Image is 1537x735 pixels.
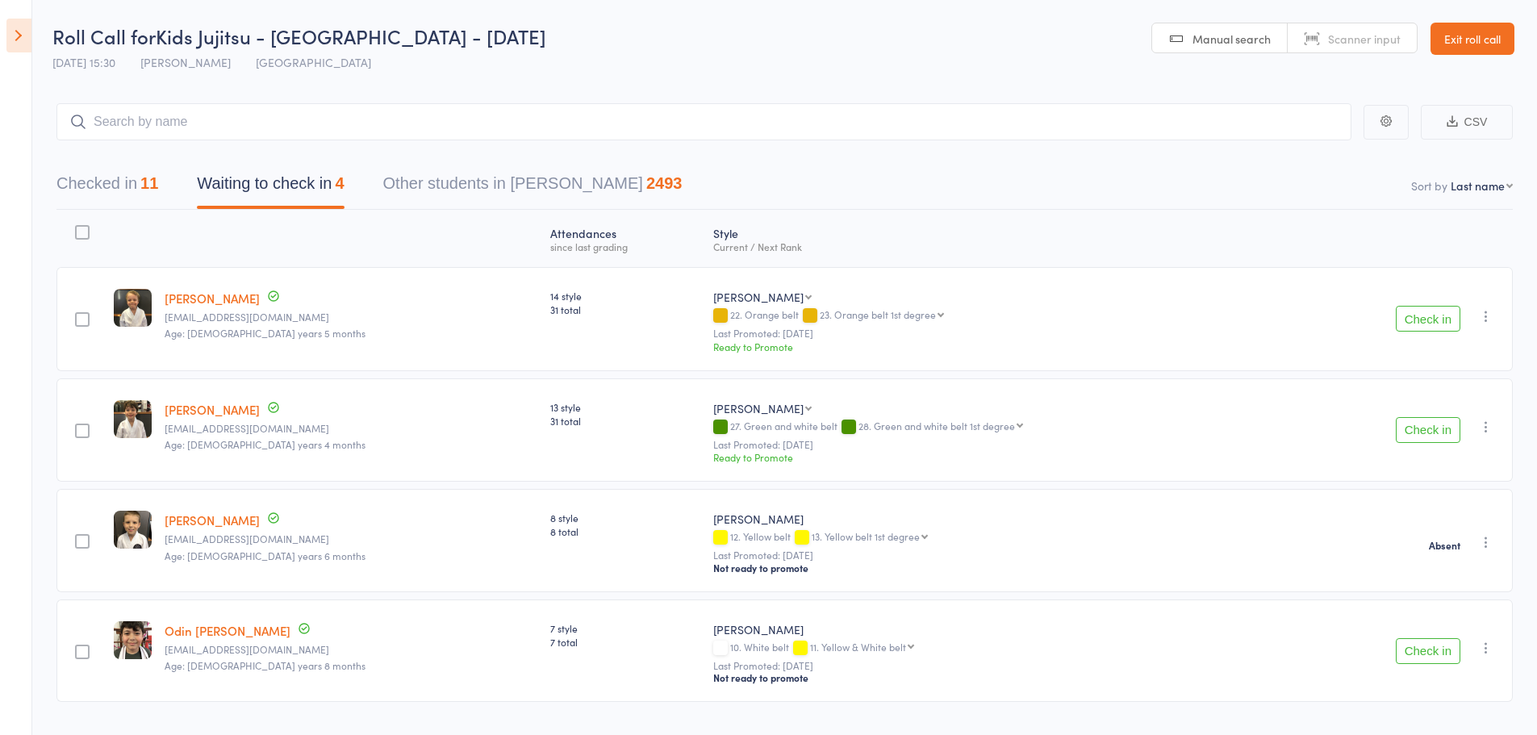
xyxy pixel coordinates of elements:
[858,420,1015,431] div: 28. Green and white belt 1st degree
[1451,177,1505,194] div: Last name
[165,644,537,655] small: shirleybbriones@hotmail.com
[713,511,1283,527] div: [PERSON_NAME]
[550,241,700,252] div: since last grading
[713,241,1283,252] div: Current / Next Rank
[165,311,537,323] small: tesssibley@hotmail.com
[1411,177,1447,194] label: Sort by
[56,103,1351,140] input: Search by name
[713,660,1283,671] small: Last Promoted: [DATE]
[544,217,707,260] div: Atten­dances
[713,549,1283,561] small: Last Promoted: [DATE]
[810,641,906,652] div: 11. Yellow & White belt
[713,400,804,416] div: [PERSON_NAME]
[197,166,344,209] button: Waiting to check in4
[550,511,700,524] span: 8 style
[114,621,152,659] img: image1756271151.png
[550,303,700,316] span: 31 total
[1421,105,1513,140] button: CSV
[713,289,804,305] div: [PERSON_NAME]
[713,562,1283,574] div: Not ready to promote
[165,290,260,307] a: [PERSON_NAME]
[713,450,1283,464] div: Ready to Promote
[1396,306,1460,332] button: Check in
[1430,23,1514,55] a: Exit roll call
[550,621,700,635] span: 7 style
[707,217,1289,260] div: Style
[1396,417,1460,443] button: Check in
[383,166,683,209] button: Other students in [PERSON_NAME]2493
[646,174,683,192] div: 2493
[165,401,260,418] a: [PERSON_NAME]
[550,635,700,649] span: 7 total
[713,531,1283,545] div: 12. Yellow belt
[165,549,365,562] span: Age: [DEMOGRAPHIC_DATA] years 6 months
[713,439,1283,450] small: Last Promoted: [DATE]
[713,671,1283,684] div: Not ready to promote
[56,166,158,209] button: Checked in11
[1429,539,1460,552] strong: Absent
[335,174,344,192] div: 4
[165,658,365,672] span: Age: [DEMOGRAPHIC_DATA] years 8 months
[550,400,700,414] span: 13 style
[114,289,152,327] img: image1679980080.png
[713,340,1283,353] div: Ready to Promote
[713,641,1283,655] div: 10. White belt
[165,326,365,340] span: Age: [DEMOGRAPHIC_DATA] years 5 months
[713,420,1283,434] div: 27. Green and white belt
[713,328,1283,339] small: Last Promoted: [DATE]
[550,524,700,538] span: 8 total
[165,622,290,639] a: Odin [PERSON_NAME]
[820,309,936,319] div: 23. Orange belt 1st degree
[165,437,365,451] span: Age: [DEMOGRAPHIC_DATA] years 4 months
[1192,31,1271,47] span: Manual search
[52,23,156,49] span: Roll Call for
[1396,638,1460,664] button: Check in
[550,414,700,428] span: 31 total
[550,289,700,303] span: 14 style
[165,423,537,434] small: tesssibley@hotmail.com
[52,54,115,70] span: [DATE] 15:30
[156,23,546,49] span: Kids Jujitsu - [GEOGRAPHIC_DATA] - [DATE]
[114,400,152,438] img: image1679979958.png
[114,511,152,549] img: image1731314155.png
[812,531,920,541] div: 13. Yellow belt 1st degree
[256,54,371,70] span: [GEOGRAPHIC_DATA]
[140,54,231,70] span: [PERSON_NAME]
[713,621,1283,637] div: [PERSON_NAME]
[140,174,158,192] div: 11
[1328,31,1401,47] span: Scanner input
[165,512,260,528] a: [PERSON_NAME]
[713,309,1283,323] div: 22. Orange belt
[165,533,537,545] small: jenn.green88@gmail.com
